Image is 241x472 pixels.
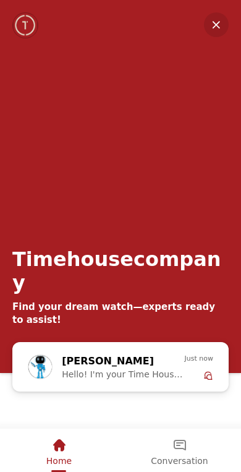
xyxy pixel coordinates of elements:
[62,369,184,379] span: Hello! I'm your Time House Watches Support Assistant. How can I assist you [DATE]?
[28,355,52,379] img: Profile picture of Zoe
[185,353,213,364] span: Just now
[14,13,38,38] img: Company logo
[46,456,72,466] span: Home
[12,342,229,392] div: Chat with us now
[204,12,229,37] em: Minimize
[62,353,166,369] div: [PERSON_NAME]
[12,301,229,327] div: Find your dream watch—experts ready to assist!
[119,429,240,470] div: Conversation
[12,247,229,294] div: Timehousecompany
[1,429,117,470] div: Home
[151,456,208,466] span: Conversation
[22,347,219,387] div: Zoe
